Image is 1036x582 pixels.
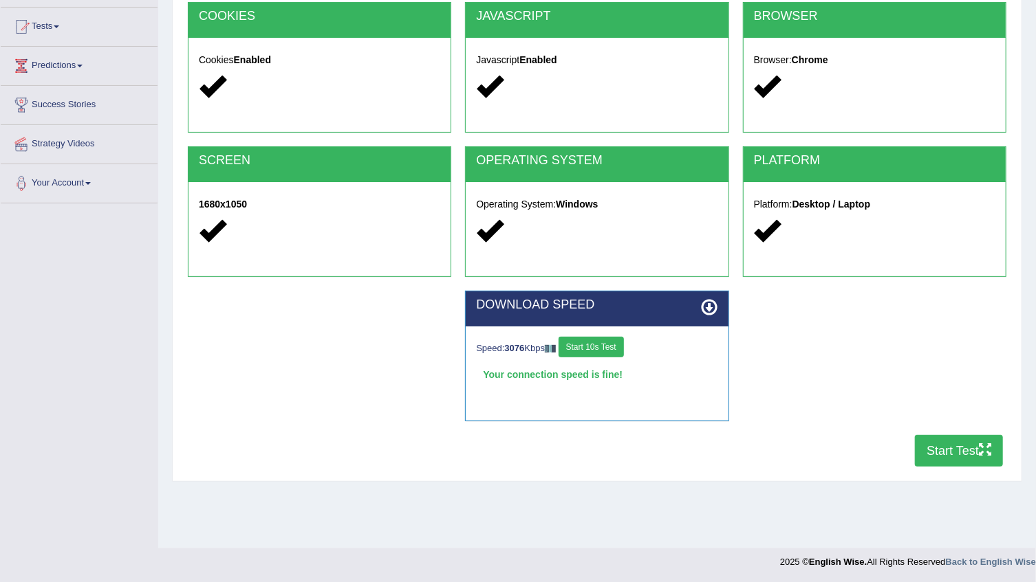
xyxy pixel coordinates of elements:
h2: COOKIES [199,10,440,23]
button: Start 10s Test [559,337,624,357]
h2: BROWSER [754,10,995,23]
a: Tests [1,8,158,42]
h5: Platform: [754,199,995,210]
h5: Javascript [476,55,717,65]
div: 2025 © All Rights Reserved [780,548,1036,568]
div: Speed: Kbps [476,337,717,361]
h2: PLATFORM [754,154,995,168]
strong: English Wise. [809,557,867,567]
strong: Enabled [519,54,557,65]
a: Success Stories [1,86,158,120]
img: ajax-loader-fb-connection.gif [545,345,556,352]
h5: Operating System: [476,199,717,210]
h2: JAVASCRIPT [476,10,717,23]
a: Back to English Wise [946,557,1036,567]
strong: Enabled [234,54,271,65]
button: Start Test [915,435,1003,467]
strong: Desktop / Laptop [792,199,871,210]
a: Your Account [1,164,158,199]
h2: SCREEN [199,154,440,168]
strong: Chrome [792,54,828,65]
strong: Windows [556,199,598,210]
div: Your connection speed is fine! [476,364,717,385]
a: Predictions [1,47,158,81]
h2: OPERATING SYSTEM [476,154,717,168]
strong: 1680x1050 [199,199,247,210]
h5: Browser: [754,55,995,65]
a: Strategy Videos [1,125,158,159]
strong: 3076 [505,343,525,353]
h5: Cookies [199,55,440,65]
h2: DOWNLOAD SPEED [476,298,717,312]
